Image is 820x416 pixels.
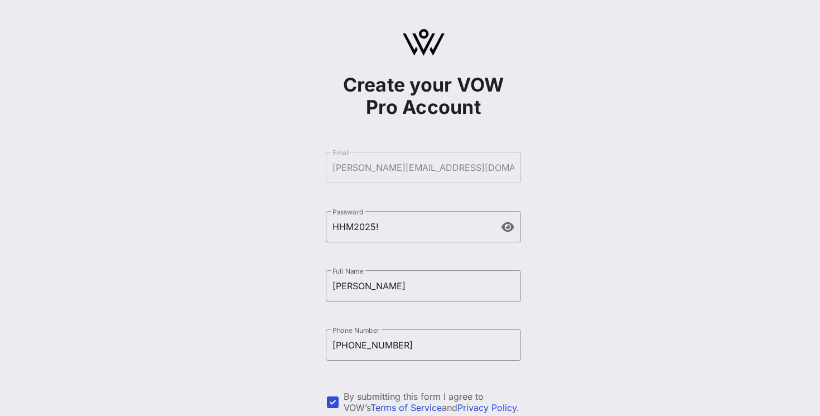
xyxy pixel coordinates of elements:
a: Privacy Policy [457,402,517,413]
h1: Create your VOW Pro Account [326,74,521,118]
label: Full Name [332,267,364,275]
label: Phone Number [332,326,379,334]
button: append icon [501,222,514,233]
label: Email [332,149,350,157]
div: By submitting this form I agree to VOW’s and . [344,391,521,413]
label: Password [332,208,364,216]
img: logo.svg [403,29,445,56]
a: Terms of Service [370,402,442,413]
